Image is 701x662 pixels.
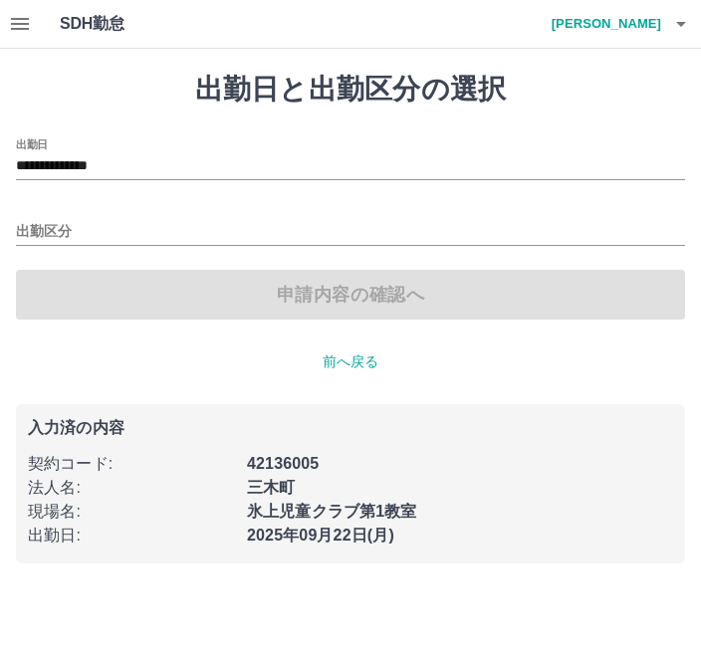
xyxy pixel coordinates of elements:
[28,524,235,548] p: 出勤日 :
[16,136,48,151] label: 出勤日
[28,420,673,436] p: 入力済の内容
[247,479,295,496] b: 三木町
[16,351,685,372] p: 前へ戻る
[16,73,685,107] h1: 出勤日と出勤区分の選択
[247,455,319,472] b: 42136005
[28,476,235,500] p: 法人名 :
[247,503,417,520] b: 氷上児童クラブ第1教室
[28,500,235,524] p: 現場名 :
[28,452,235,476] p: 契約コード :
[247,527,394,544] b: 2025年09月22日(月)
